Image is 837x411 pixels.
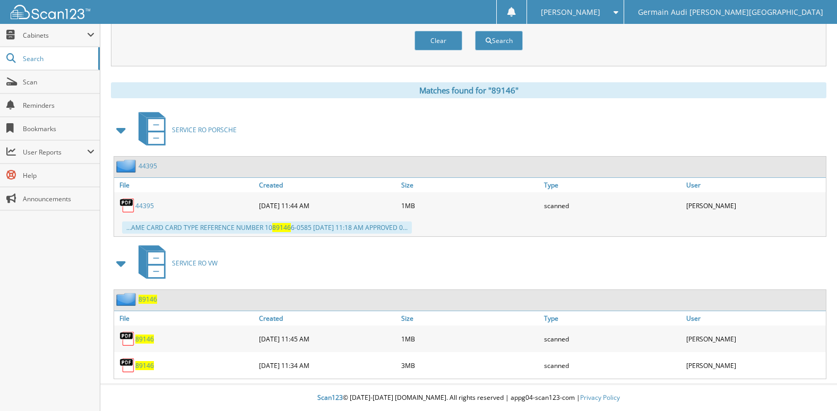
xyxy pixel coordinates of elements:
[139,161,157,170] a: 44395
[399,195,541,216] div: 1MB
[317,393,343,402] span: Scan123
[541,9,600,15] span: [PERSON_NAME]
[23,101,94,110] span: Reminders
[135,201,154,210] a: 44395
[256,355,399,376] div: [DATE] 11:34 AM
[784,360,837,411] iframe: Chat Widget
[119,198,135,213] img: PDF.png
[132,109,237,151] a: SERVICE RO PORSCHE
[684,355,826,376] div: [PERSON_NAME]
[684,195,826,216] div: [PERSON_NAME]
[11,5,90,19] img: scan123-logo-white.svg
[23,31,87,40] span: Cabinets
[135,335,154,344] a: 89146
[638,9,823,15] span: Germain Audi [PERSON_NAME][GEOGRAPHIC_DATA]
[111,82,826,98] div: Matches found for "89146"
[541,355,684,376] div: scanned
[172,125,237,134] span: SERVICE RO PORSCHE
[23,78,94,87] span: Scan
[541,328,684,349] div: scanned
[541,195,684,216] div: scanned
[114,311,256,326] a: File
[132,242,218,284] a: SERVICE RO VW
[475,31,523,50] button: Search
[135,361,154,370] a: 89146
[256,311,399,326] a: Created
[116,159,139,173] img: folder2.png
[122,221,412,234] div: ...AME CARD CARD TYPE REFERENCE NUMBER 10 6-0585 [DATE] 11:18 AM APPROVED 0...
[541,311,684,326] a: Type
[116,293,139,306] img: folder2.png
[256,195,399,216] div: [DATE] 11:44 AM
[23,194,94,203] span: Announcements
[684,178,826,192] a: User
[23,54,93,63] span: Search
[415,31,462,50] button: Clear
[100,385,837,411] div: © [DATE]-[DATE] [DOMAIN_NAME]. All rights reserved | appg04-scan123-com |
[23,124,94,133] span: Bookmarks
[399,328,541,349] div: 1MB
[119,331,135,347] img: PDF.png
[23,148,87,157] span: User Reports
[272,223,291,232] span: 89146
[114,178,256,192] a: File
[23,171,94,180] span: Help
[119,357,135,373] img: PDF.png
[580,393,620,402] a: Privacy Policy
[172,259,218,268] span: SERVICE RO VW
[139,295,157,304] a: 89146
[684,311,826,326] a: User
[256,328,399,349] div: [DATE] 11:45 AM
[541,178,684,192] a: Type
[684,328,826,349] div: [PERSON_NAME]
[399,355,541,376] div: 3MB
[399,178,541,192] a: Size
[256,178,399,192] a: Created
[399,311,541,326] a: Size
